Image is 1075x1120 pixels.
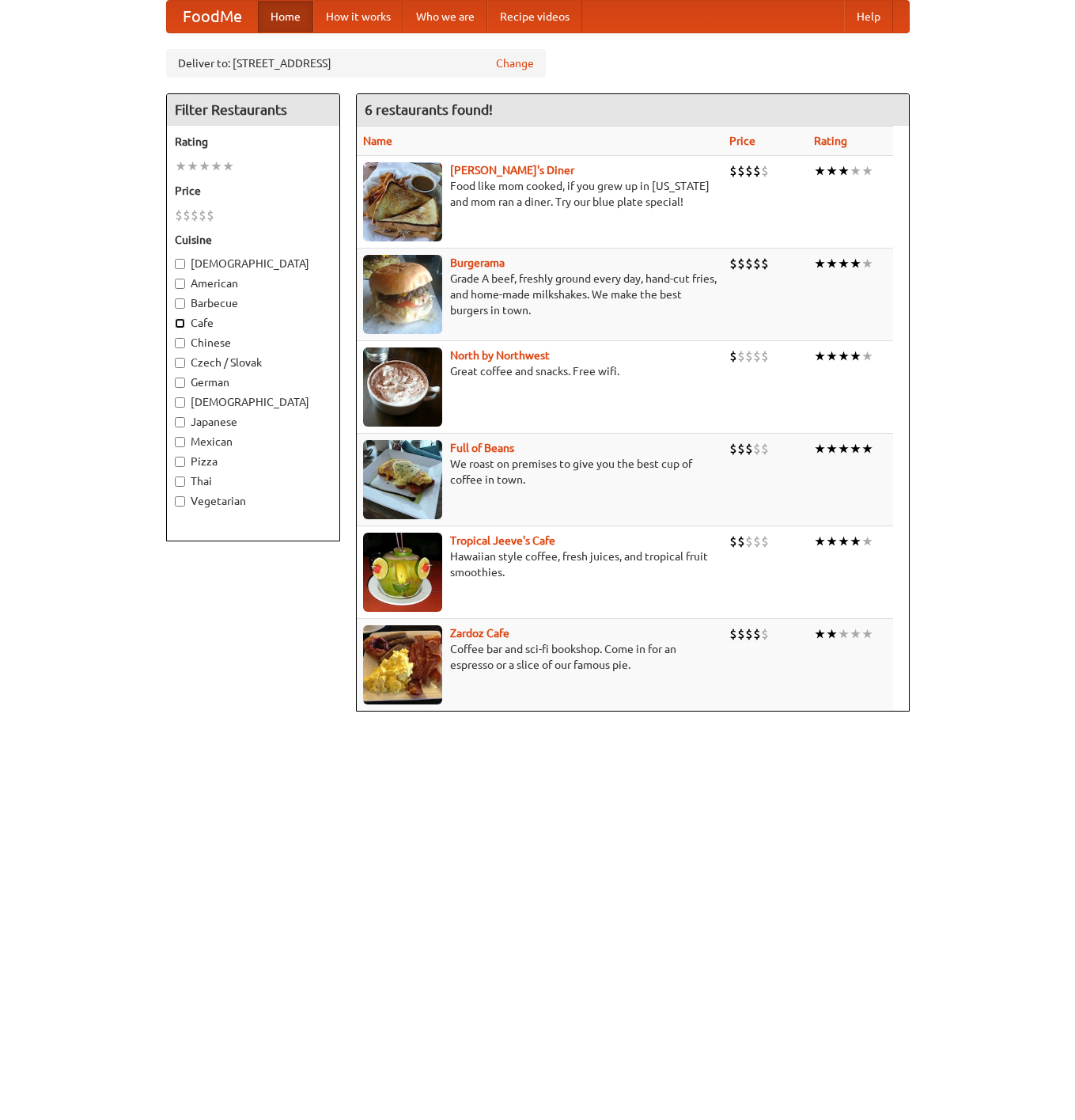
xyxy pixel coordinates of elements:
[761,347,769,365] li: $
[729,440,737,457] li: $
[166,49,546,78] div: Deliver to: [STREET_ADDRESS]
[191,207,199,224] li: $
[745,440,753,457] li: $
[175,355,331,370] label: Czech / Slovak
[363,255,442,334] img: burgerama.jpg
[175,256,331,271] label: [DEMOGRAPHIC_DATA]
[814,533,826,550] li: ★
[365,102,493,117] ng-pluralize: 6 restaurants found!
[745,625,753,643] li: $
[844,1,893,32] a: Help
[753,162,761,180] li: $
[826,347,838,365] li: ★
[838,625,850,643] li: ★
[753,347,761,365] li: $
[450,627,509,640] a: Zardoz Cafe
[838,255,850,272] li: ★
[175,232,331,248] h5: Cuisine
[175,476,185,487] input: Thai
[826,255,838,272] li: ★
[737,255,745,272] li: $
[850,533,861,550] li: ★
[363,549,717,580] p: Hawaiian style coffee, fresh juices, and tropical fruit smoothies.
[175,338,185,348] input: Chinese
[761,440,769,457] li: $
[175,158,187,175] li: ★
[729,135,755,147] a: Price
[450,349,550,362] a: North by Northwest
[450,256,505,269] a: Burgerama
[363,271,717,318] p: Grade A beef, freshly ground every day, hand-cut fries, and home-made milkshakes. We make the bes...
[745,347,753,365] li: $
[210,158,222,175] li: ★
[450,164,574,177] a: [PERSON_NAME]'s Diner
[814,625,826,643] li: ★
[487,1,582,32] a: Recipe videos
[175,457,185,467] input: Pizza
[850,625,861,643] li: ★
[496,55,534,71] a: Change
[183,207,191,224] li: $
[175,335,331,351] label: Chinese
[814,440,826,457] li: ★
[175,434,331,450] label: Mexican
[737,347,745,365] li: $
[167,94,339,126] h4: Filter Restaurants
[761,625,769,643] li: $
[175,496,185,507] input: Vegetarian
[814,162,826,180] li: ★
[363,533,442,612] img: jeeves.jpg
[363,456,717,488] p: We roast on premises to give you the best cup of coffee in town.
[175,279,185,289] input: American
[737,440,745,457] li: $
[753,625,761,643] li: $
[861,533,873,550] li: ★
[222,158,234,175] li: ★
[850,347,861,365] li: ★
[450,534,555,547] a: Tropical Jeeve's Cafe
[729,347,737,365] li: $
[729,162,737,180] li: $
[363,347,442,427] img: north.jpg
[175,417,185,427] input: Japanese
[729,625,737,643] li: $
[199,207,206,224] li: $
[175,473,331,489] label: Thai
[814,347,826,365] li: ★
[258,1,313,32] a: Home
[838,347,850,365] li: ★
[403,1,487,32] a: Who we are
[745,533,753,550] li: $
[850,162,861,180] li: ★
[814,255,826,272] li: ★
[838,533,850,550] li: ★
[761,533,769,550] li: $
[861,347,873,365] li: ★
[861,255,873,272] li: ★
[745,255,753,272] li: $
[761,255,769,272] li: $
[363,178,717,210] p: Food like mom cooked, if you grew up in [US_STATE] and mom ran a diner. Try our blue plate special!
[850,440,861,457] li: ★
[175,454,331,469] label: Pizza
[363,135,392,147] a: Name
[761,162,769,180] li: $
[175,378,185,388] input: German
[850,255,861,272] li: ★
[737,533,745,550] li: $
[363,625,442,704] img: zardoz.jpg
[737,162,745,180] li: $
[838,162,850,180] li: ★
[175,394,331,410] label: [DEMOGRAPHIC_DATA]
[753,255,761,272] li: $
[753,533,761,550] li: $
[175,358,185,368] input: Czech / Slovak
[737,625,745,643] li: $
[450,442,514,454] a: Full of Beans
[175,298,185,309] input: Barbecue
